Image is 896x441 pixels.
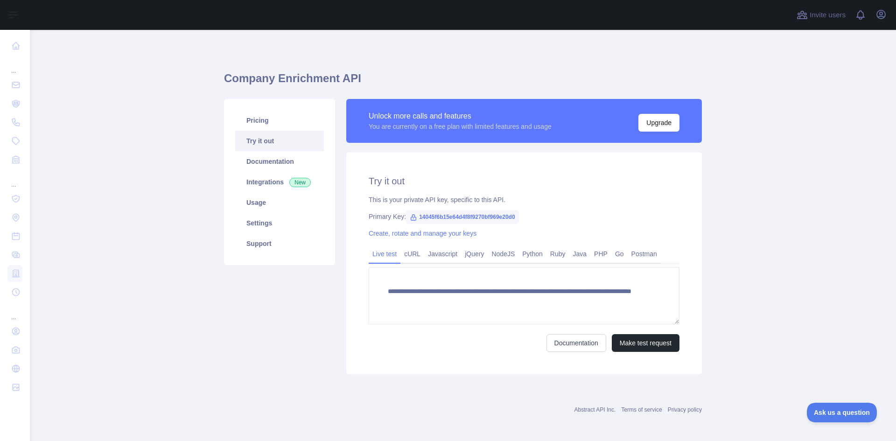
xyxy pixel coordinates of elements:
div: This is your private API key, specific to this API. [369,195,679,204]
a: Java [569,246,591,261]
a: Try it out [235,131,324,151]
a: Create, rotate and manage your keys [369,230,476,237]
button: Make test request [612,334,679,352]
a: Ruby [546,246,569,261]
a: Documentation [235,151,324,172]
a: Usage [235,192,324,213]
iframe: Toggle Customer Support [807,403,877,422]
h2: Try it out [369,175,679,188]
a: Documentation [546,334,606,352]
a: Support [235,233,324,254]
a: Settings [235,213,324,233]
h1: Company Enrichment API [224,71,702,93]
div: You are currently on a free plan with limited features and usage [369,122,552,131]
button: Invite users [795,7,847,22]
div: ... [7,56,22,75]
div: ... [7,170,22,189]
a: Python [518,246,546,261]
span: New [289,178,311,187]
div: ... [7,302,22,321]
span: Invite users [810,10,846,21]
a: jQuery [461,246,488,261]
a: cURL [400,246,424,261]
div: Primary Key: [369,212,679,221]
a: Integrations New [235,172,324,192]
a: NodeJS [488,246,518,261]
a: Postman [628,246,661,261]
button: Upgrade [638,114,679,132]
a: Live test [369,246,400,261]
a: Privacy policy [668,406,702,413]
div: Unlock more calls and features [369,111,552,122]
a: Terms of service [621,406,662,413]
a: Javascript [424,246,461,261]
a: Pricing [235,110,324,131]
a: Abstract API Inc. [574,406,616,413]
a: Go [611,246,628,261]
span: 14045f6b15e64d4f8f9270bf969e20d0 [406,210,518,224]
a: PHP [590,246,611,261]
